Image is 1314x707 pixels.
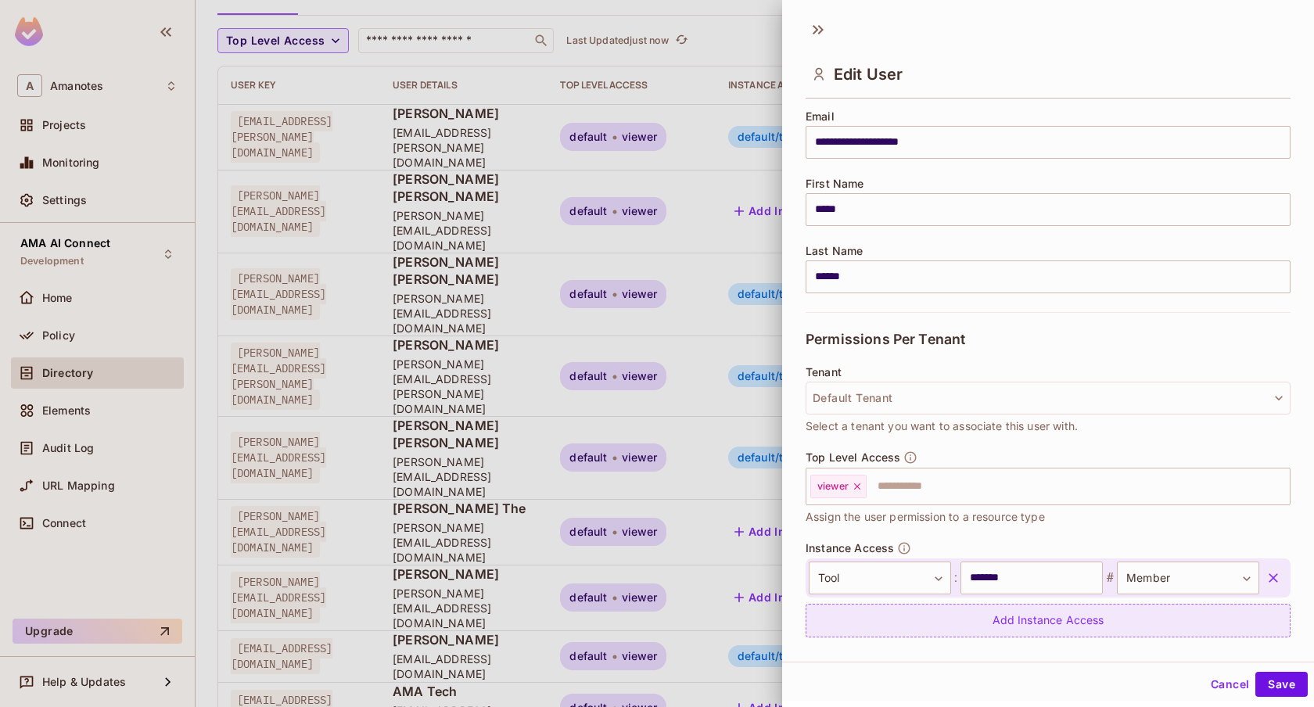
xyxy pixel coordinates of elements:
[834,65,903,84] span: Edit User
[1255,672,1308,697] button: Save
[806,110,835,123] span: Email
[806,418,1078,435] span: Select a tenant you want to associate this user with.
[809,562,951,594] div: Tool
[806,508,1045,526] span: Assign the user permission to a resource type
[1282,484,1285,487] button: Open
[806,245,863,257] span: Last Name
[817,480,849,493] span: viewer
[806,382,1291,415] button: Default Tenant
[806,451,900,464] span: Top Level Access
[806,178,864,190] span: First Name
[810,475,867,498] div: viewer
[806,604,1291,637] div: Add Instance Access
[1103,569,1117,587] span: #
[806,366,842,379] span: Tenant
[1204,672,1255,697] button: Cancel
[806,332,965,347] span: Permissions Per Tenant
[951,569,960,587] span: :
[1117,562,1259,594] div: Member
[806,542,894,554] span: Instance Access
